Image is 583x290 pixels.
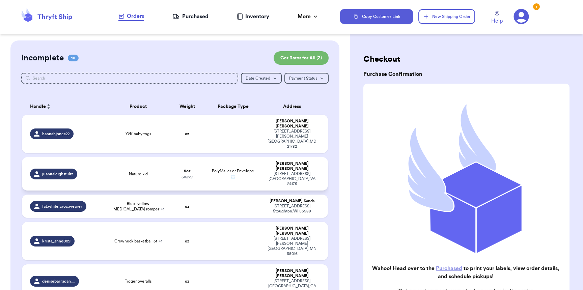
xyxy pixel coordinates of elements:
span: denisebarragan__ [42,279,75,284]
div: [STREET_ADDRESS] [GEOGRAPHIC_DATA] , VA 24175 [265,171,320,186]
strong: oz [185,239,189,243]
h2: Wahoo! Head over to the to print your labels, view order details, and schedule pickups! [369,264,563,281]
span: Nature kid [129,171,148,177]
span: Y2K baby togs [126,131,151,137]
span: Date Created [246,76,270,80]
span: 18 [68,55,79,61]
span: krista_anne009 [42,238,71,244]
button: Payment Status [284,73,329,84]
button: Get Rates for All (2) [274,51,329,65]
div: More [298,12,319,21]
h3: Purchase Confirmation [363,70,570,78]
strong: oz [185,204,189,208]
div: [STREET_ADDRESS] Stoughton , WI 53589 [265,204,320,214]
span: 6 x 3 x 9 [182,175,193,179]
button: Date Created [241,73,282,84]
button: Copy Customer Link [340,9,413,24]
span: juanitaleighstultz [42,171,73,177]
div: 1 [533,3,540,10]
th: Package Type [205,98,260,115]
div: [PERSON_NAME] [PERSON_NAME] [265,268,320,279]
div: [PERSON_NAME] [PERSON_NAME] [265,161,320,171]
input: Search [21,73,238,84]
span: + 1 [161,207,164,211]
div: [PERSON_NAME] [PERSON_NAME] [265,226,320,236]
span: Crewneck basketball 3t [114,238,162,244]
button: New Shipping Order [418,9,475,24]
div: [STREET_ADDRESS][PERSON_NAME] [GEOGRAPHIC_DATA] , MD 21782 [265,129,320,149]
strong: oz [185,279,189,283]
span: Handle [30,103,46,110]
div: Orders [118,12,144,20]
a: Inventory [237,12,269,21]
div: [STREET_ADDRESS][PERSON_NAME] [GEOGRAPHIC_DATA] , MN 55016 [265,236,320,256]
span: Blue+yellow [MEDICAL_DATA] romper [112,201,165,212]
a: Help [491,11,503,25]
a: Purchased [172,12,209,21]
span: + 1 [159,239,162,243]
th: Product [108,98,169,115]
h2: Incomplete [21,53,64,63]
th: Weight [169,98,205,115]
strong: oz [185,132,189,136]
span: Payment Status [289,76,317,80]
a: Orders [118,12,144,21]
button: Sort ascending [46,103,51,111]
h2: Checkout [363,54,570,65]
div: [PERSON_NAME] Sands [265,199,320,204]
div: [PERSON_NAME] [PERSON_NAME] [265,119,320,129]
strong: 5 oz [184,169,191,173]
span: Tigger overalls [125,279,151,284]
span: PolyMailer or Envelope ✉️ [212,169,254,179]
span: hannahjones22 [42,131,70,137]
th: Address [260,98,328,115]
a: 1 [513,9,529,24]
a: Purchased [436,266,462,271]
span: Help [491,17,503,25]
span: fat.white.croc.wearer [42,204,82,209]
